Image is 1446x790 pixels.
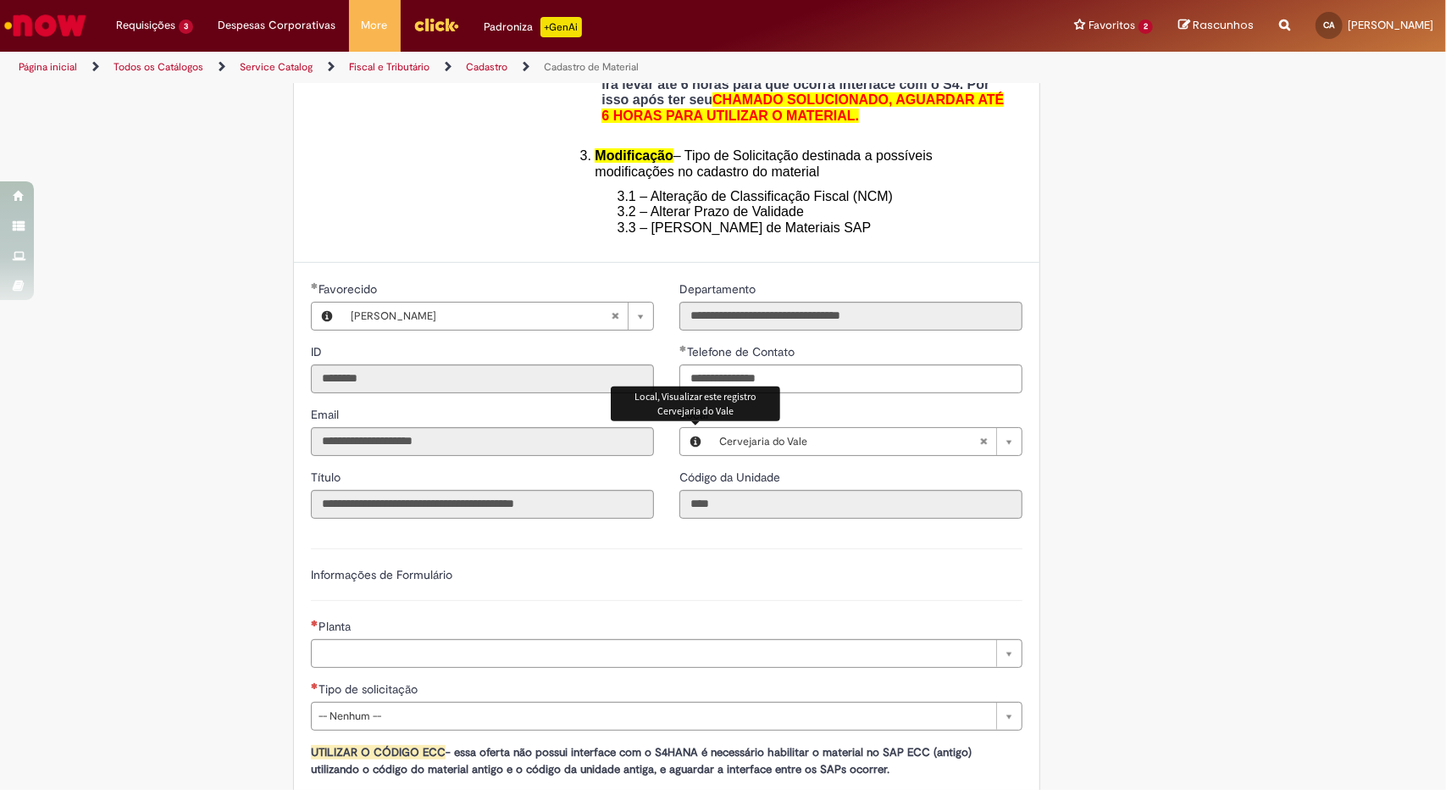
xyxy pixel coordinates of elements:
span: Necessários [311,620,319,626]
input: Título [311,490,654,519]
p: +GenAi [540,17,582,37]
img: ServiceNow [2,8,89,42]
span: 2 [1139,19,1153,34]
label: Informações de Formulário [311,567,452,582]
label: Somente leitura - Email [311,406,342,423]
ul: Trilhas de página [13,52,951,83]
a: Todos os Catálogos [114,60,203,74]
strong: Após o código ser cadastrado no ECC irá levar até 6 horas para que ocorra interface com o S4. Por... [601,62,1004,123]
label: Somente leitura - Título [311,469,344,486]
a: [PERSON_NAME]Limpar campo Favorecido [342,303,653,330]
span: More [362,17,388,34]
span: CA [1324,19,1335,31]
span: Obrigatório Preenchido [679,345,687,352]
input: Telefone de Contato [679,364,1022,393]
a: Rascunhos [1178,18,1254,34]
span: Telefone de Contato [687,344,798,359]
span: 3 [179,19,193,34]
span: Necessários - Planta [319,619,354,634]
span: [PERSON_NAME] [1348,18,1433,32]
button: Local, Visualizar este registro Cervejaria do Vale [680,428,711,455]
label: Somente leitura - ID [311,343,325,360]
strong: - [446,745,451,759]
span: Somente leitura - Departamento [679,281,759,297]
li: – Tipo de Solicitação destinada a possíveis modificações no cadastro do material [595,148,1010,180]
span: Necessários - Favorecido [319,281,380,297]
strong: UTILIZAR O CÓDIGO ECC [311,745,446,759]
span: Somente leitura - Email [311,407,342,422]
span: Somente leitura - Título [311,470,344,485]
input: Código da Unidade [679,490,1022,519]
div: Local, Visualizar este registro Cervejaria do Vale [611,387,780,420]
div: Padroniza [485,17,582,37]
span: Tipo de solicitação [319,682,421,697]
span: essa oferta não possui interface com o S4HANA é necessário habilitar o material no SAP ECC (antig... [311,745,972,776]
span: Obrigatório Preenchido [311,282,319,289]
span: CHAMADO SOLUCIONADO, AGUARDAR ATÉ 6 HORAS PARA UTILIZAR O MATERIAL. [601,92,1004,122]
span: -- Nenhum -- [319,703,988,730]
button: Favorecido, Visualizar este registro Claudiney Bertoldo Antonio [312,303,342,330]
input: Departamento [679,302,1022,331]
span: Cervejaria do Vale [719,428,979,455]
span: Rascunhos [1193,17,1254,33]
span: Requisições [116,17,175,34]
label: Somente leitura - Departamento [679,281,759,298]
span: [PERSON_NAME] [351,303,611,330]
span: Despesas Corporativas [219,17,336,34]
span: Somente leitura - Código da Unidade [679,470,784,485]
a: Cervejaria do ValeLimpar campo Local [711,428,1022,455]
input: ID [311,364,654,393]
abbr: Limpar campo Local [971,428,996,455]
span: 3.1 – Alteração de Classificação Fiscal (NCM) 3.2 – Alterar Prazo de Validade 3.3 – [PERSON_NAME]... [618,189,893,235]
a: Página inicial [19,60,77,74]
abbr: Limpar campo Favorecido [602,303,628,330]
span: Somente leitura - ID [311,344,325,359]
label: Somente leitura - Código da Unidade [679,469,784,486]
span: Favoritos [1089,17,1135,34]
input: Email [311,427,654,456]
a: Service Catalog [240,60,313,74]
a: Fiscal e Tributário [349,60,429,74]
a: Limpar campo Planta [311,639,1022,668]
a: Cadastro de Material [544,60,639,74]
img: click_logo_yellow_360x200.png [413,12,459,37]
a: Cadastro [466,60,507,74]
span: Necessários [311,682,319,689]
span: Modificação [595,148,673,163]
